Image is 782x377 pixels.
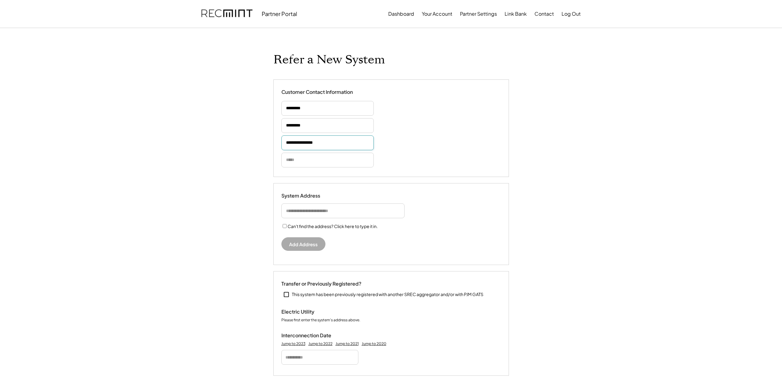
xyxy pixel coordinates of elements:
[281,281,361,287] div: Transfer or Previously Registered?
[281,318,360,323] div: Please first enter the system's address above.
[422,8,452,20] button: Your Account
[281,237,325,251] button: Add Address
[336,341,359,346] div: Jump to 2021
[562,8,581,20] button: Log Out
[308,341,333,346] div: Jump to 2022
[262,10,297,17] div: Partner Portal
[460,8,497,20] button: Partner Settings
[281,193,343,199] div: System Address
[273,53,385,67] h1: Refer a New System
[362,341,386,346] div: Jump to 2020
[281,332,343,339] div: Interconnection Date
[281,89,353,95] div: Customer Contact Information
[292,291,483,298] div: This system has been previously registered with another SREC aggregator and/or with PJM GATS
[201,3,252,24] img: recmint-logotype%403x.png
[534,8,554,20] button: Contact
[288,223,378,229] label: Can't find the address? Click here to type it in.
[281,341,305,346] div: Jump to 2023
[505,8,527,20] button: Link Bank
[388,8,414,20] button: Dashboard
[281,309,343,315] div: Electric Utility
